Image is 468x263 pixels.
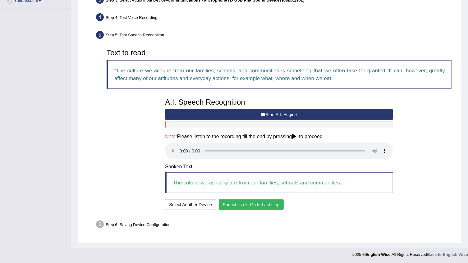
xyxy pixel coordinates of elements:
div: Step 4: Test Voice Recording [93,11,459,25]
blockquote: The culture we ask why are from our families, schools and communities. [165,172,393,193]
h3: Text to read [107,49,452,57]
span: Note: [165,134,177,139]
a: Back to English Wise [427,252,468,257]
div: 2025 © All Rights Reserved [352,248,468,257]
button: Select Another Device [165,199,216,210]
button: Start A.I. Engine [165,109,393,120]
div: Step 5: Test Speech Recognition [93,29,459,43]
h3: A.I. Speech Recognition [165,98,393,106]
q: The culture we acquire from our families, schools, and communities is something that we often tak... [114,68,445,81]
strong: English Wise. [365,252,392,257]
div: Step 6: Saving Device Configuration [93,219,459,232]
h4: Spoken Text: [165,164,393,170]
h4: Please listen to the recording till the end by pressing , to proceed. [165,134,393,139]
button: Speech is ok. Go to Last step [219,199,284,210]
